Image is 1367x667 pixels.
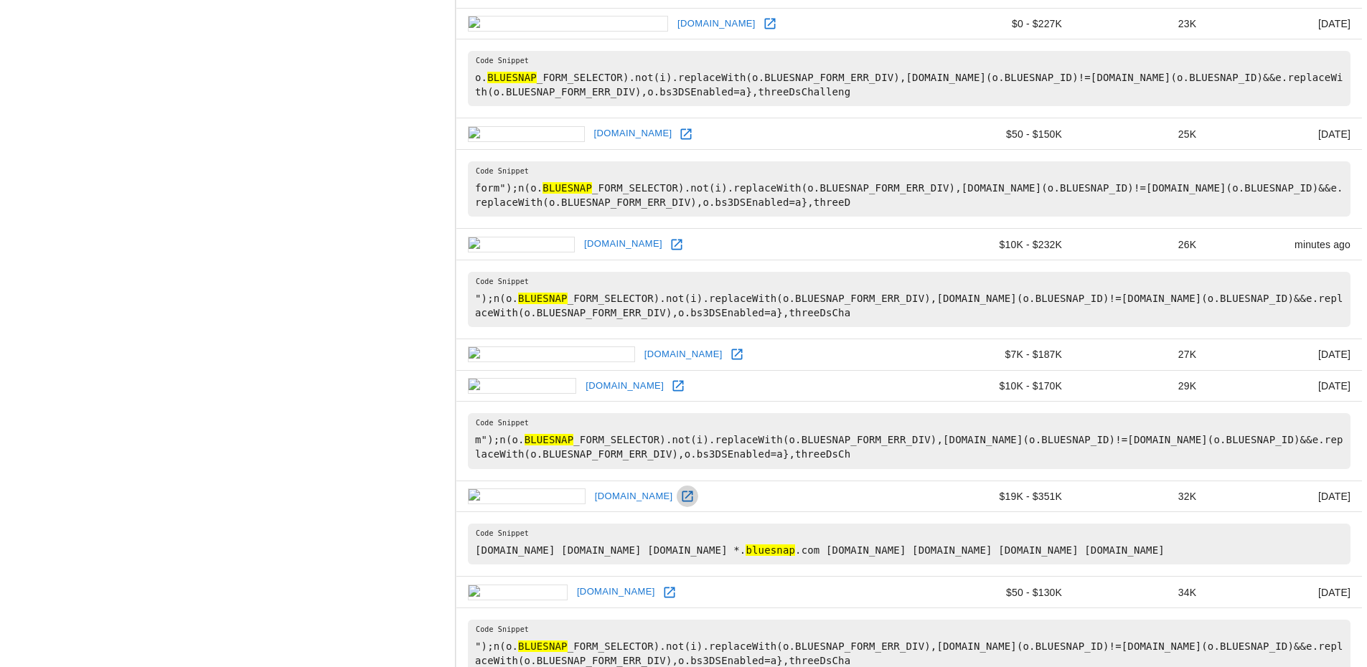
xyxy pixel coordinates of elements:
a: Open usd259.org in new window [675,123,697,145]
pre: form");n(o. _FORM_SELECTOR).not(i).replaceWith(o.BLUESNAP_FORM_ERR_DIV),[DOMAIN_NAME](o.BLUESNAP_... [468,161,1350,217]
pre: o. _FORM_SELECTOR).not(i).replaceWith(o.BLUESNAP_FORM_ERR_DIV),[DOMAIN_NAME](o.BLUESNAP_ID)!=[DOM... [468,51,1350,106]
td: 29K [1074,370,1208,402]
a: Open ibsintelligence.com in new window [726,344,748,365]
a: [DOMAIN_NAME] [573,581,659,603]
hl: BLUESNAP [487,72,537,83]
td: 25K [1074,118,1208,150]
td: [DATE] [1208,339,1362,370]
a: [DOMAIN_NAME] [674,13,759,35]
td: $50 - $150K [931,118,1074,150]
img: matific.com icon [468,488,586,504]
td: 32K [1074,481,1208,512]
td: $19K - $351K [931,481,1074,512]
td: 26K [1074,229,1208,260]
td: [DATE] [1208,481,1362,512]
hl: bluesnap [746,544,795,556]
td: [DATE] [1208,577,1362,608]
img: sdcoe.net icon [468,237,575,252]
a: Open pausd.org in new window [667,375,689,397]
a: Open bostonpublicschools.org in new window [759,13,781,34]
a: [DOMAIN_NAME] [582,375,667,397]
a: [DOMAIN_NAME] [591,123,676,145]
hl: BLUESNAP [542,182,592,194]
pre: ");n(o. _FORM_SELECTOR).not(i).replaceWith(o.BLUESNAP_FORM_ERR_DIV),[DOMAIN_NAME](o.BLUESNAP_ID)!... [468,272,1350,327]
img: bostonpublicschools.org icon [468,16,668,32]
td: [DATE] [1208,8,1362,39]
img: pausd.org icon [468,378,576,394]
td: [DATE] [1208,370,1362,402]
hl: BLUESNAP [518,293,568,304]
td: $0 - $227K [931,8,1074,39]
td: 34K [1074,577,1208,608]
td: $50 - $130K [931,577,1074,608]
pre: [DOMAIN_NAME] [DOMAIN_NAME] [DOMAIN_NAME] *. .com [DOMAIN_NAME] [DOMAIN_NAME] [DOMAIN_NAME] [DOMA... [468,524,1350,564]
img: ibsintelligence.com icon [468,346,635,362]
a: Open matific.com in new window [677,486,698,507]
img: usd259.org icon [468,126,585,142]
td: 23K [1074,8,1208,39]
td: $10K - $232K [931,229,1074,260]
td: [DATE] [1208,118,1362,150]
td: $7K - $187K [931,339,1074,370]
hl: BLUESNAP [518,640,568,652]
td: minutes ago [1208,229,1362,260]
pre: m");n(o. _FORM_SELECTOR).not(i).replaceWith(o.BLUESNAP_FORM_ERR_DIV),[DOMAIN_NAME](o.BLUESNAP_ID)... [468,413,1350,468]
td: $10K - $170K [931,370,1074,402]
a: [DOMAIN_NAME] [591,486,677,508]
hl: BLUESNAP [525,434,574,445]
a: Open sdcoe.net in new window [666,234,687,255]
a: Open spps.org in new window [659,582,680,603]
a: [DOMAIN_NAME] [641,344,726,366]
td: 27K [1074,339,1208,370]
a: [DOMAIN_NAME] [581,233,666,255]
img: spps.org icon [468,585,568,600]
